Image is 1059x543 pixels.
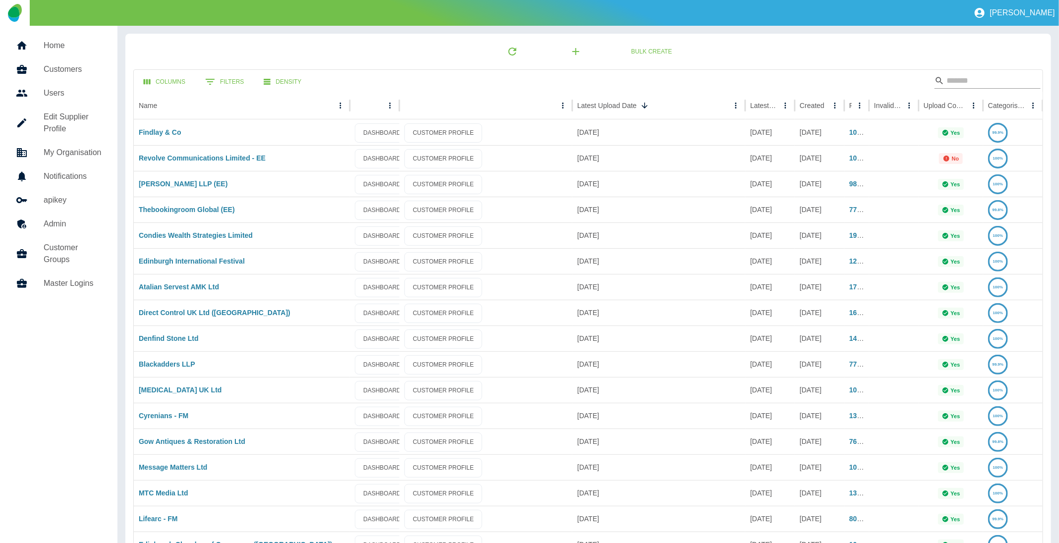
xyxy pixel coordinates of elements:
button: Bulk Create [623,43,680,61]
a: 105540905 [849,154,884,162]
div: 05 Jul 2023 [795,119,844,145]
h5: Home [44,40,102,52]
div: Latest Usage [750,102,778,109]
a: CUSTOMER PROFILE [404,149,482,168]
div: 22 Aug 2025 [572,429,745,454]
button: column menu [383,99,397,112]
a: CUSTOMER PROFILE [404,458,482,478]
a: DASHBOARD [355,304,409,323]
a: DASHBOARD [355,201,409,220]
div: Upload Complete [924,102,966,109]
p: [PERSON_NAME] [990,8,1055,17]
a: Notifications [8,164,110,188]
div: 23 Aug 2025 [745,300,795,326]
a: DASHBOARD [355,329,409,349]
div: 21 Aug 2025 [572,454,745,480]
div: 21 Aug 2025 [745,222,795,248]
p: Yes [951,181,960,187]
p: Yes [951,233,960,239]
div: 27 Aug 2025 [572,119,745,145]
p: Yes [951,490,960,496]
a: Master Logins [8,271,110,295]
a: 148554964 [849,334,884,342]
a: CUSTOMER PROFILE [404,510,482,529]
div: 26 Aug 2025 [572,222,745,248]
div: 22 Aug 2025 [745,171,795,197]
a: Lifearc - FM [139,515,178,523]
text: 100% [993,414,1003,418]
text: 100% [993,388,1003,392]
a: Condies Wealth Strategies Limited [139,231,253,239]
div: Not all required reports for this customer were uploaded for the latest usage month. [939,153,963,164]
a: 98890477 [849,180,880,188]
p: Yes [951,336,960,342]
div: 17 Aug 2025 [745,480,795,506]
a: Home [8,34,110,57]
a: 106152847 [849,386,884,394]
p: Yes [951,310,960,316]
a: 100% [988,386,1008,394]
h5: My Organisation [44,147,102,159]
div: 23 Aug 2025 [745,197,795,222]
a: DASHBOARD [355,407,409,426]
a: 121215562 [849,257,884,265]
div: 26 Aug 2025 [572,248,745,274]
div: 05 Jul 2023 [795,274,844,300]
p: Yes [951,387,960,393]
text: 100% [993,182,1003,186]
div: 05 Jul 2023 [795,248,844,274]
button: [PERSON_NAME] [970,3,1059,23]
a: 100% [988,463,1008,471]
div: 11 Aug 2025 [745,248,795,274]
a: CUSTOMER PROFILE [404,278,482,297]
p: Yes [951,259,960,265]
div: 25 Aug 2025 [572,300,745,326]
p: Yes [951,362,960,368]
a: DASHBOARD [355,381,409,400]
a: Thebookingroom Global (EE) [139,206,235,214]
a: [PERSON_NAME] LLP (EE) [139,180,227,188]
a: DASHBOARD [355,433,409,452]
div: 20 Aug 2025 [745,377,795,403]
div: 05 Jul 2023 [795,377,844,403]
a: 99.8% [988,437,1008,445]
a: CUSTOMER PROFILE [404,329,482,349]
button: Categorised column menu [1026,99,1040,112]
div: Categorised [988,102,1025,109]
a: Edinburgh International Festival [139,257,245,265]
text: 99.9% [993,362,1004,367]
a: 100% [988,283,1008,291]
a: CUSTOMER PROFILE [404,355,482,375]
h5: Customer Groups [44,242,102,266]
a: My Organisation [8,141,110,164]
div: 21 Aug 2025 [795,506,844,532]
div: 05 Jul 2023 [795,454,844,480]
h5: Users [44,87,102,99]
button: Upload Complete column menu [967,99,981,112]
div: 26 Aug 2025 [572,197,745,222]
div: Name [139,102,157,109]
a: DASHBOARD [355,484,409,503]
div: 23 Aug 2025 [745,145,795,171]
a: 100% [988,154,1008,162]
a: DASHBOARD [355,123,409,143]
a: CUSTOMER PROFILE [404,123,482,143]
text: 100% [993,336,1003,341]
a: CUSTOMER PROFILE [404,484,482,503]
p: No [952,156,959,162]
a: 100% [988,231,1008,239]
div: Ref [849,102,852,109]
a: 99.8% [988,206,1008,214]
div: 05 Jul 2023 [795,480,844,506]
a: 100% [988,489,1008,497]
div: 26 Aug 2025 [572,171,745,197]
text: 99.8% [993,439,1004,444]
a: CUSTOMER PROFILE [404,252,482,271]
a: DASHBOARD [355,226,409,246]
a: Blackadders LLP [139,360,195,368]
button: column menu [556,99,570,112]
div: 05 Jul 2023 [795,403,844,429]
a: Message Matters Ltd [139,463,207,471]
text: 100% [993,465,1003,470]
